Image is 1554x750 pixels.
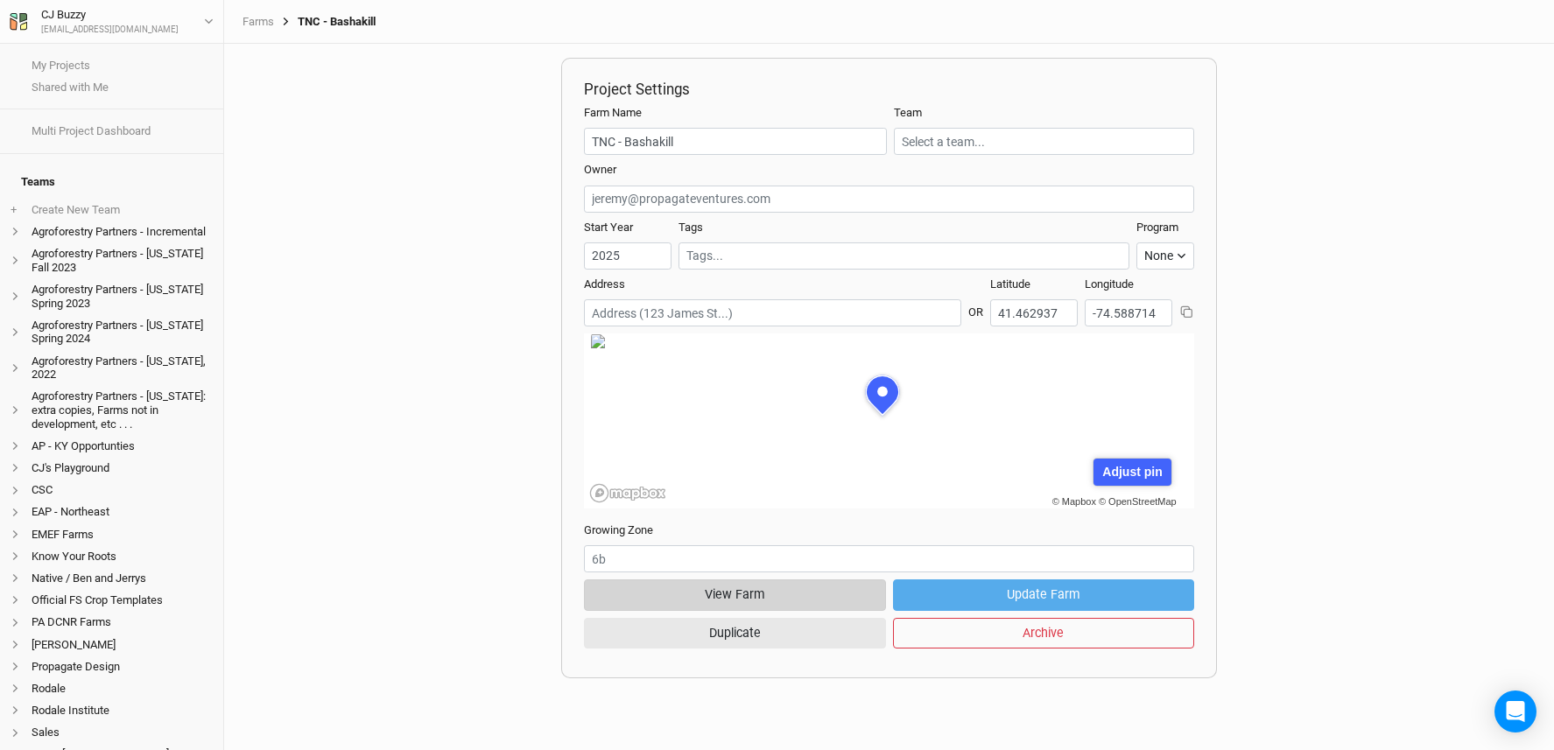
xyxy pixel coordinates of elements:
label: Address [584,277,625,292]
div: OR [968,291,983,320]
button: Update Farm [893,579,1195,610]
button: Copy [1179,305,1194,319]
button: Archive [893,618,1195,648]
button: None [1136,242,1194,270]
span: + [11,203,17,217]
input: jeremy@propagateventures.com [584,186,1195,213]
h4: Teams [11,165,213,200]
input: Address (123 James St...) [584,299,962,326]
label: Start Year [584,220,633,235]
input: 6b [584,545,1195,572]
input: Select a team... [894,128,1195,155]
a: Farms [243,15,274,29]
input: Project/Farm Name [584,128,887,155]
div: Open Intercom Messenger [1494,690,1536,732]
label: Owner [584,162,616,178]
label: Program [1136,220,1178,235]
a: © OpenStreetMap [1099,496,1177,507]
button: View Farm [584,579,886,610]
input: Latitude [990,299,1078,326]
label: Latitude [990,277,1030,292]
div: CJ Buzzy [41,6,179,24]
label: Longitude [1085,277,1134,292]
a: Mapbox logo [589,483,666,503]
input: Longitude [1085,299,1172,326]
label: Farm Name [584,105,642,121]
label: Tags [679,220,703,235]
div: [EMAIL_ADDRESS][DOMAIN_NAME] [41,24,179,37]
label: Growing Zone [584,522,653,538]
button: CJ Buzzy[EMAIL_ADDRESS][DOMAIN_NAME] [9,5,214,37]
div: TNC - Bashakill [274,15,376,29]
label: Team [894,105,922,121]
button: Duplicate [584,618,886,648]
div: Adjust pin [1093,459,1171,486]
a: © Mapbox [1052,496,1096,507]
h2: Project Settings [584,81,1195,98]
div: None [1144,247,1173,265]
input: Tags... [686,247,1122,265]
input: Start Year [584,242,672,270]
